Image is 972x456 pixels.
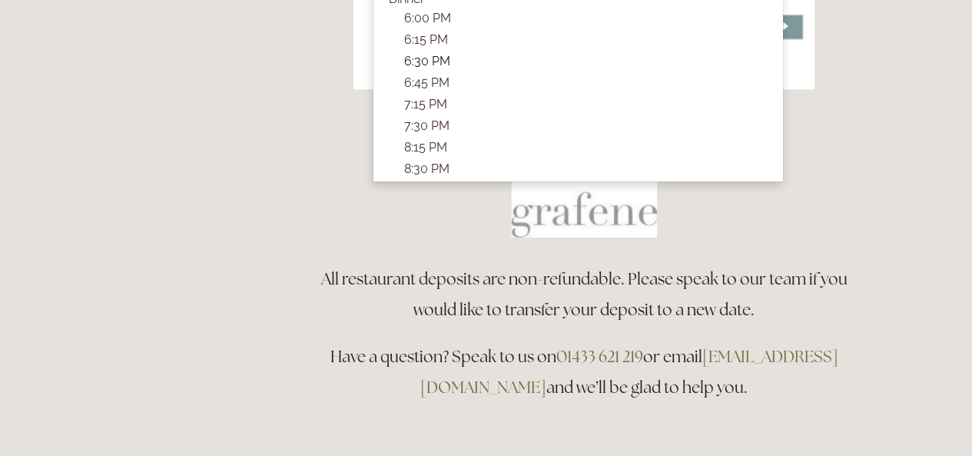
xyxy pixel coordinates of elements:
[315,341,854,403] h3: Have a question? Speak to us on or email and we’ll be glad to help you.
[404,118,767,133] p: 7:30 PM
[315,264,854,325] h3: All restaurant deposits are non-refundable. Please speak to our team if you would like to transfe...
[556,346,643,367] a: 01433 621 219
[404,97,767,112] p: 7:15 PM
[404,140,767,155] p: 8:15 PM
[404,75,767,90] p: 6:45 PM
[404,54,767,68] p: 6:30 PM
[404,32,767,47] p: 6:15 PM
[420,346,838,398] a: [EMAIL_ADDRESS][DOMAIN_NAME]
[404,11,767,25] p: 6:00 PM
[404,161,767,176] p: 8:30 PM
